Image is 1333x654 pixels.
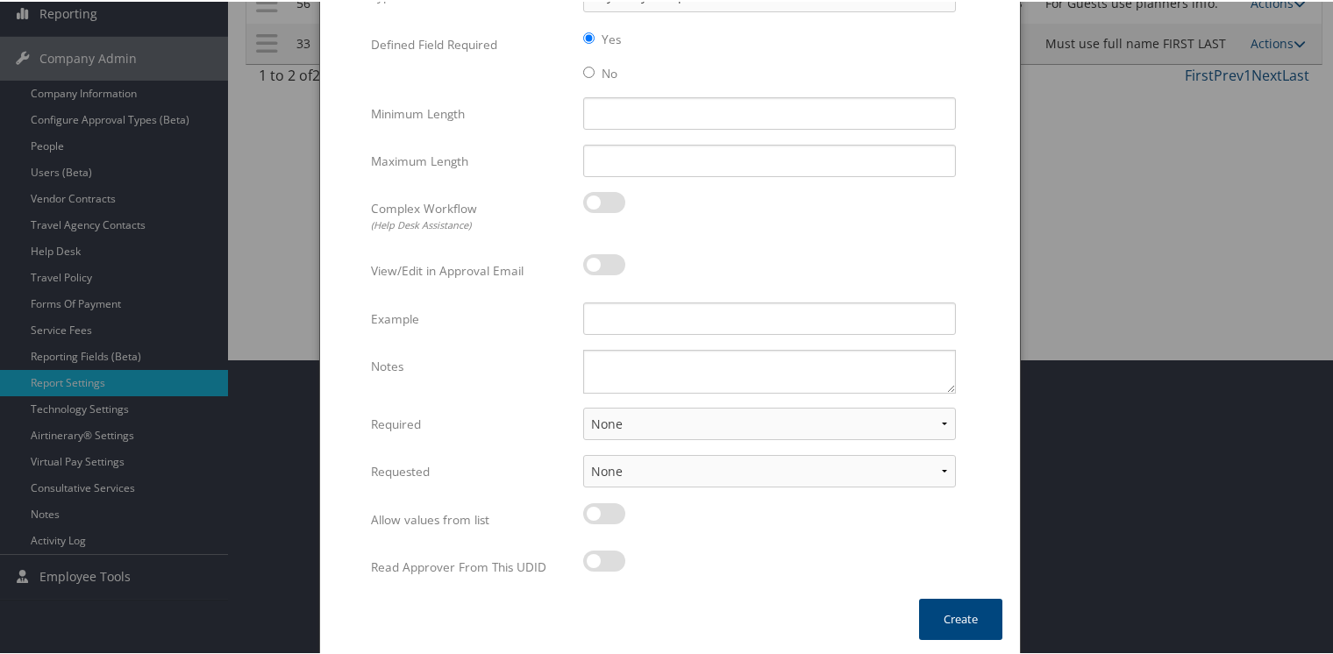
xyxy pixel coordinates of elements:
[371,549,570,582] label: Read Approver From This UDID
[371,143,570,176] label: Maximum Length
[371,96,570,129] label: Minimum Length
[371,301,570,334] label: Example
[371,252,570,286] label: View/Edit in Approval Email
[371,501,570,535] label: Allow values from list
[602,29,621,46] label: Yes
[371,348,570,381] label: Notes
[919,597,1002,638] button: Create
[371,26,570,60] label: Defined Field Required
[371,190,570,238] label: Complex Workflow
[602,63,617,81] label: No
[371,453,570,487] label: Requested
[371,217,570,231] div: (Help Desk Assistance)
[371,406,570,439] label: Required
